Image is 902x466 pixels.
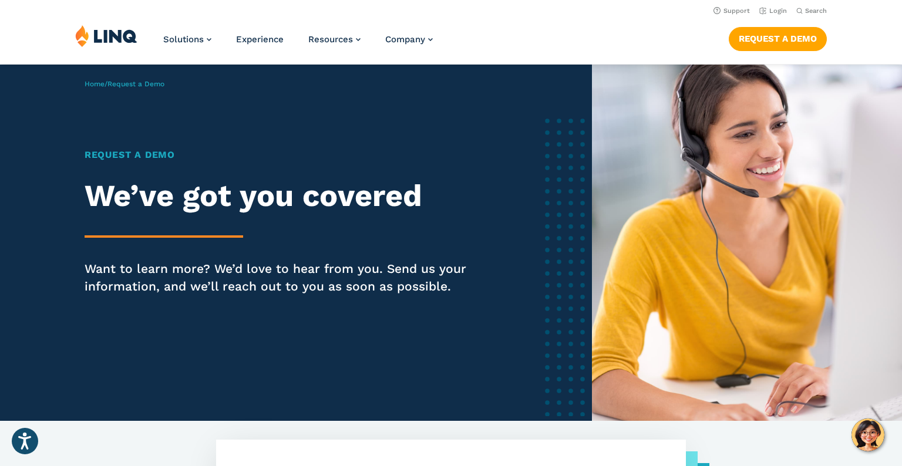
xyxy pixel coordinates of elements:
span: Solutions [163,34,204,45]
img: LINQ | K‑12 Software [75,25,137,47]
nav: Button Navigation [729,25,827,50]
a: Support [713,7,750,15]
h1: Request a Demo [85,148,484,162]
a: Experience [236,34,284,45]
a: Company [385,34,433,45]
nav: Primary Navigation [163,25,433,63]
img: Female software representative [592,65,902,421]
h2: We’ve got you covered [85,178,484,214]
a: Resources [308,34,361,45]
a: Login [759,7,787,15]
span: Request a Demo [107,80,164,88]
a: Request a Demo [729,27,827,50]
a: Home [85,80,105,88]
span: Resources [308,34,353,45]
span: / [85,80,164,88]
p: Want to learn more? We’d love to hear from you. Send us your information, and we’ll reach out to ... [85,260,484,295]
a: Solutions [163,34,211,45]
button: Hello, have a question? Let’s chat. [851,418,884,451]
span: Company [385,34,425,45]
button: Open Search Bar [796,6,827,15]
span: Search [805,7,827,15]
